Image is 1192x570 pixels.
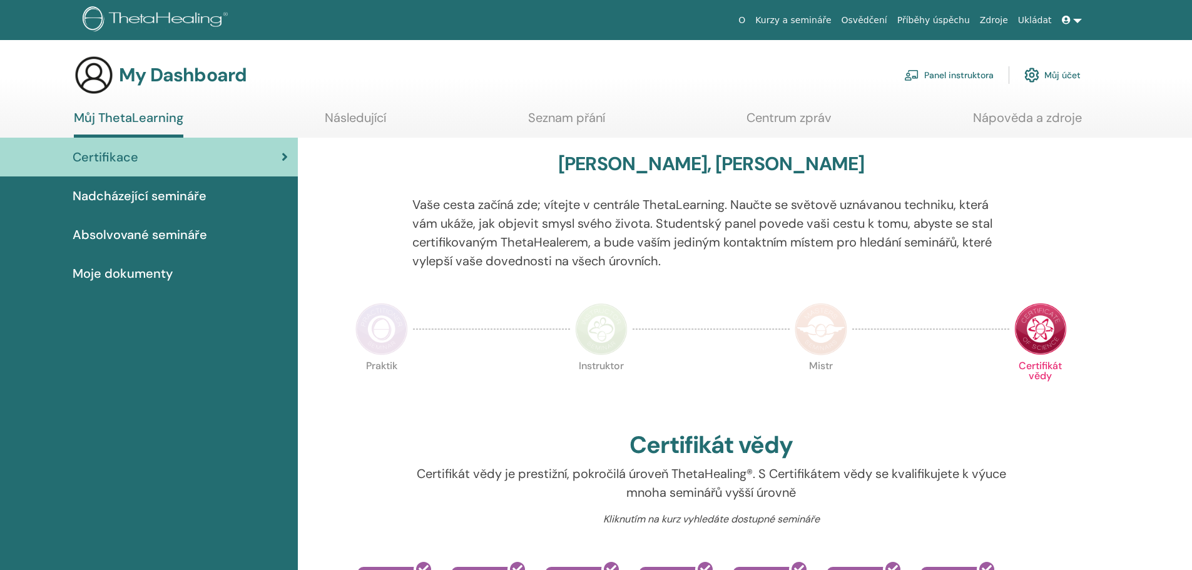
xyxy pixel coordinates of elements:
img: logo.png [83,6,232,34]
h3: My Dashboard [119,64,247,86]
h2: Certifikát vědy [629,431,793,460]
span: Nadcházející semináře [73,186,206,205]
h3: [PERSON_NAME], [PERSON_NAME] [558,153,865,175]
p: Mistr [795,361,847,414]
a: Kurzy a semináře [750,9,836,32]
img: Practitioner [355,303,408,355]
a: Zdroje [975,9,1013,32]
p: Instruktor [575,361,628,414]
a: Příběhy úspěchu [892,9,975,32]
img: cog.svg [1024,64,1039,86]
span: Moje dokumenty [73,264,173,283]
a: Centrum zpráv [746,110,832,135]
a: Můj ThetaLearning [74,110,183,138]
a: O [733,9,750,32]
a: Osvědčení [837,9,892,32]
img: Certificate of Science [1014,303,1067,355]
p: Certifikát vědy [1014,361,1067,414]
p: Vaše cesta začíná zde; vítejte v centrále ThetaLearning. Naučte se světově uznávanou techniku, kt... [412,195,1010,270]
span: Certifikace [73,148,138,166]
p: Praktik [355,361,408,414]
a: Ukládat [1013,9,1057,32]
p: Certifikát vědy je prestižní, pokročilá úroveň ThetaHealing®. S Certifikátem vědy se kvalifikujet... [412,464,1010,502]
a: Seznam přání [528,110,605,135]
a: Můj účet [1024,61,1081,89]
p: Kliknutím na kurz vyhledáte dostupné semináře [412,512,1010,527]
span: Absolvované semináře [73,225,207,244]
a: Panel instruktora [904,61,994,89]
a: Nápověda a zdroje [973,110,1082,135]
img: chalkboard-teacher.svg [904,69,919,81]
a: Následující [325,110,386,135]
img: generic-user-icon.jpg [74,55,114,95]
img: Master [795,303,847,355]
img: Instructor [575,303,628,355]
